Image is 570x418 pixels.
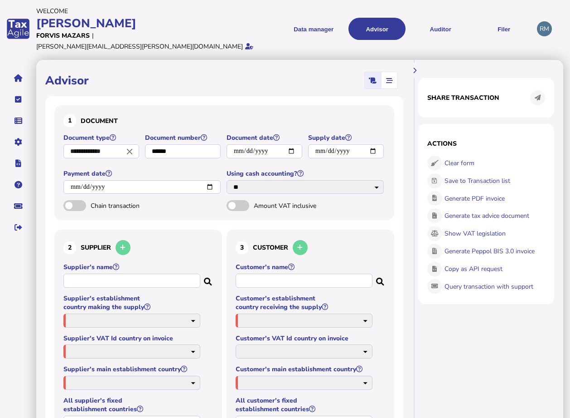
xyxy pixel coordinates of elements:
div: | [92,31,94,40]
label: Customer's main establishment country [236,365,374,374]
h3: Supplier [63,239,213,256]
h1: Actions [427,139,545,148]
label: Customer's establishment country receiving the supply [236,294,374,311]
menu: navigate products [267,18,532,40]
div: Profile settings [537,21,552,36]
i: Close [125,146,135,156]
app-field: Select a document type [63,133,140,165]
label: All supplier's fixed establishment countries [63,396,202,413]
i: Search for a dummy seller [204,275,213,282]
button: Hide [407,63,422,78]
label: Supplier's main establishment country [63,365,202,374]
button: Share transaction [530,90,545,105]
button: Add a new customer to the database [293,240,308,255]
div: 1 [63,114,76,127]
button: Manage settings [9,133,28,152]
label: Document type [63,133,140,142]
div: [PERSON_NAME][EMAIL_ADDRESS][PERSON_NAME][DOMAIN_NAME] [36,42,243,51]
span: Amount VAT inclusive [254,202,349,210]
label: Using cash accounting? [227,169,385,178]
div: Forvis Mazars [36,31,90,40]
label: Customer's name [236,263,374,271]
label: All customer's fixed establishment countries [236,396,374,413]
mat-button-toggle: Stepper view [381,72,397,89]
label: Document date [227,133,304,142]
button: Data manager [9,111,28,130]
button: Filer [475,18,532,40]
div: 2 [63,241,76,254]
h1: Share transaction [427,93,499,102]
i: Search for a dummy customer [376,275,385,282]
button: Shows a dropdown of Data manager options [285,18,342,40]
label: Supplier's establishment country making the supply [63,294,202,311]
button: Tasks [9,90,28,109]
h3: Document [63,114,385,127]
button: Raise a support ticket [9,197,28,216]
button: Developer hub links [9,154,28,173]
h3: Customer [236,239,385,256]
mat-button-toggle: Classic scrolling page view [365,72,381,89]
button: Add a new supplier to the database [116,240,130,255]
button: Auditor [412,18,469,40]
button: Help pages [9,175,28,194]
label: Supplier's VAT Id country on invoice [63,334,202,343]
label: Customer's VAT Id country on invoice [236,334,374,343]
div: Welcome [36,7,262,15]
div: 3 [236,241,248,254]
span: Chain transaction [91,202,186,210]
label: Supply date [308,133,385,142]
i: Email verified [245,43,253,49]
button: Home [9,69,28,88]
div: [PERSON_NAME] [36,15,262,31]
button: Shows a dropdown of VAT Advisor options [348,18,406,40]
h1: Advisor [45,73,89,89]
label: Payment date [63,169,222,178]
label: Document number [145,133,222,142]
button: Sign out [9,218,28,237]
label: Supplier's name [63,263,202,271]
